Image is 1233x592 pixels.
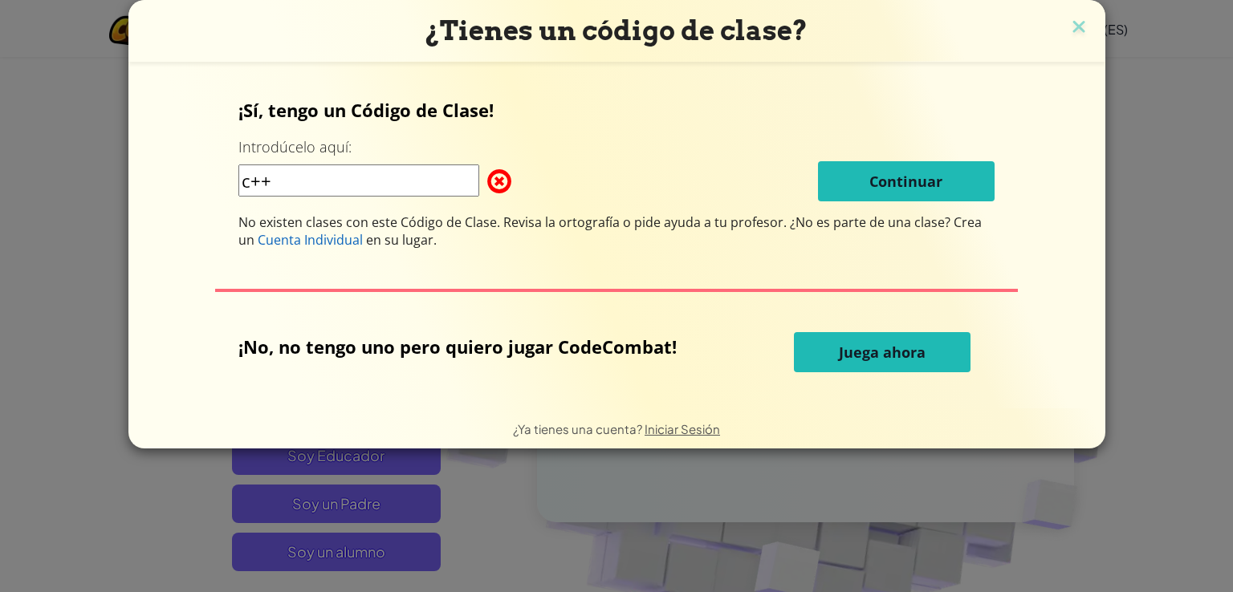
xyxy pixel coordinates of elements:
a: Iniciar Sesión [645,421,720,436]
p: ¡No, no tengo uno pero quiero jugar CodeCombat! [238,335,689,359]
img: close icon [1068,16,1089,40]
span: Juega ahora [839,343,926,362]
span: ¿Ya tienes una cuenta? [513,421,645,436]
button: Juega ahora [794,332,971,372]
span: Cuenta Individual [258,231,363,249]
p: ¡Sí, tengo un Código de Clase! [238,98,995,122]
span: ¿No es parte de una clase? Crea un [238,213,982,249]
button: Continuar [818,161,995,201]
span: No existen clases con este Código de Clase. Revisa la ortografía o pide ayuda a tu profesor. [238,213,790,231]
label: Introdúcelo aquí: [238,137,352,157]
span: ¿Tienes un código de clase? [425,14,808,47]
span: Continuar [869,172,942,191]
span: en su lugar. [363,231,437,249]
